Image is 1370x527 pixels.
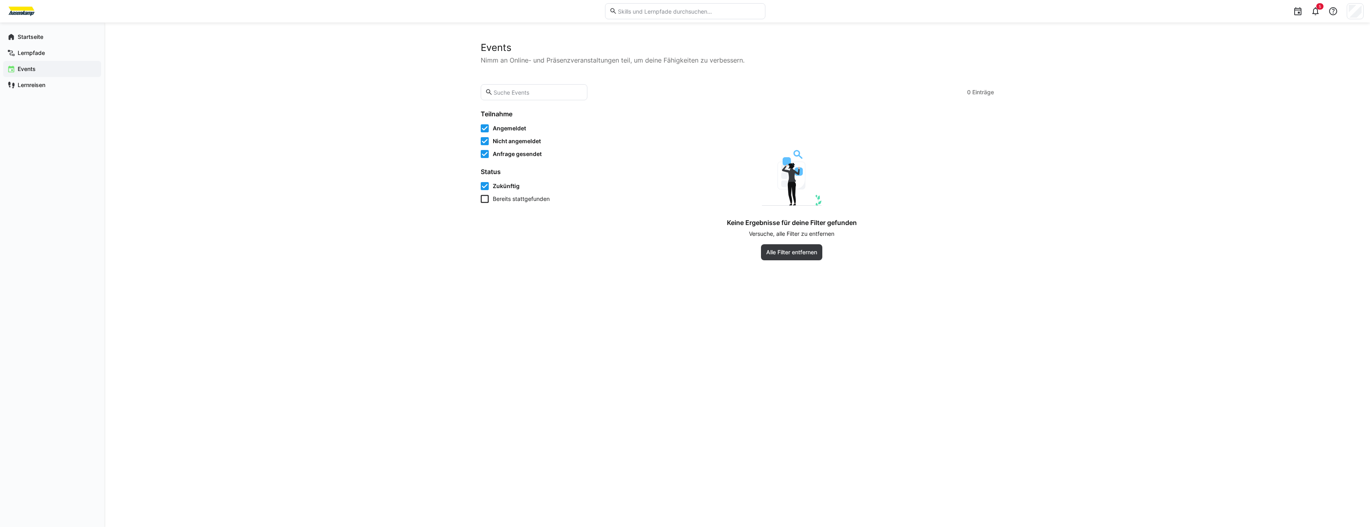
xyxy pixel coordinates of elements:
[493,195,550,203] span: Bereits stattgefunden
[481,42,994,54] h2: Events
[765,248,818,256] span: Alle Filter entfernen
[481,55,994,65] p: Nimm an Online- und Präsenzveranstaltungen teil, um deine Fähigkeiten zu verbessern.
[481,168,580,176] h4: Status
[493,137,541,145] span: Nicht angemeldet
[617,8,761,15] input: Skills und Lernpfade durchsuchen…
[761,244,822,260] button: Alle Filter entfernen
[493,124,526,132] span: Angemeldet
[972,88,994,96] span: Einträge
[749,230,834,238] p: Versuche, alle Filter zu entfernen
[1319,4,1321,9] span: 5
[493,150,542,158] span: Anfrage gesendet
[493,89,583,96] input: Suche Events
[493,182,520,190] span: Zukünftig
[727,219,857,227] h4: Keine Ergebnisse für deine Filter gefunden
[967,88,971,96] span: 0
[481,110,580,118] h4: Teilnahme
